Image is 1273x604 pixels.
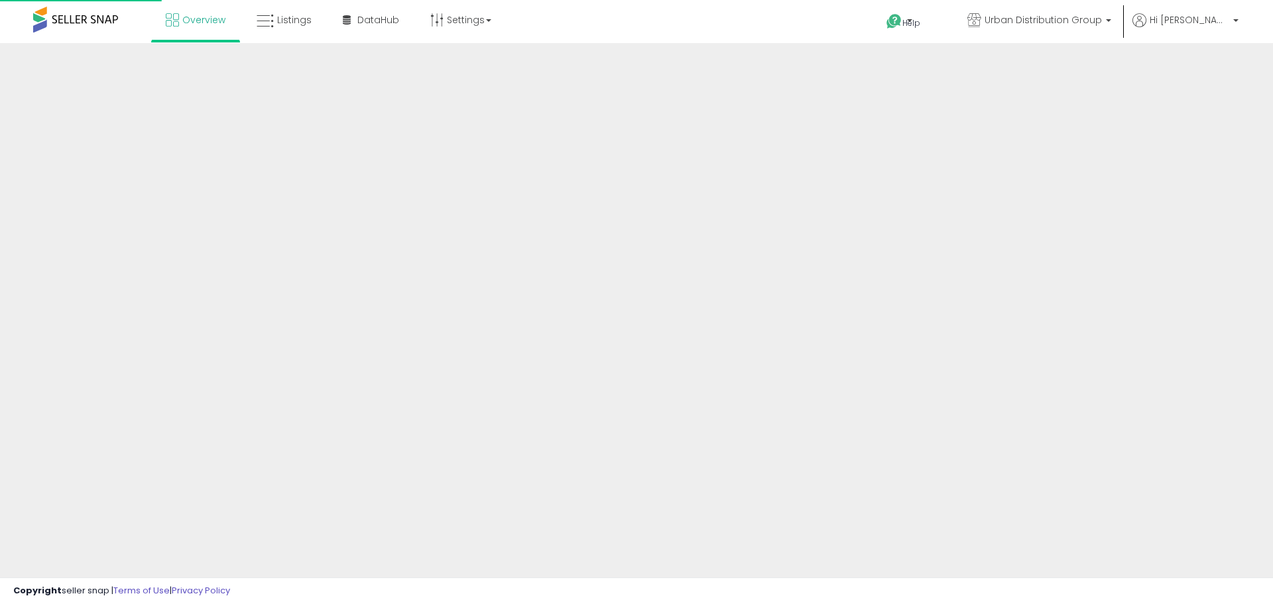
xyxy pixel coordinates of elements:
[902,17,920,29] span: Help
[13,584,62,597] strong: Copyright
[13,585,230,597] div: seller snap | |
[172,584,230,597] a: Privacy Policy
[113,584,170,597] a: Terms of Use
[277,13,312,27] span: Listings
[876,3,946,43] a: Help
[1132,13,1239,43] a: Hi [PERSON_NAME]
[182,13,225,27] span: Overview
[985,13,1102,27] span: Urban Distribution Group
[1150,13,1229,27] span: Hi [PERSON_NAME]
[357,13,399,27] span: DataHub
[886,13,902,30] i: Get Help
